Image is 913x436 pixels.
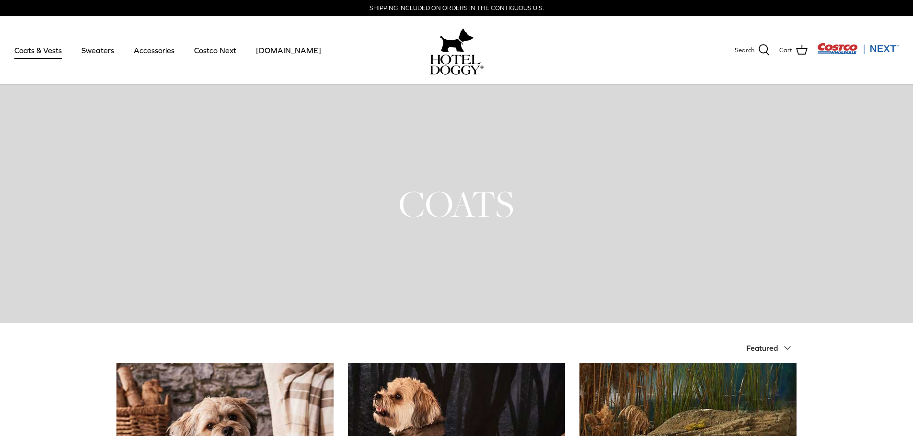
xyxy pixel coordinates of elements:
span: Featured [746,344,778,352]
span: Search [735,45,754,56]
a: Coats & Vests [6,34,70,67]
img: hoteldoggy.com [440,26,474,55]
a: Search [735,44,770,56]
a: Visit Costco Next [817,49,899,56]
img: hoteldoggycom [430,55,484,75]
a: Sweaters [73,34,123,67]
a: Cart [779,44,808,56]
a: [DOMAIN_NAME] [247,34,330,67]
span: Cart [779,45,792,56]
img: Costco Next [817,43,899,55]
a: Accessories [125,34,183,67]
button: Featured [746,337,797,358]
a: hoteldoggy.com hoteldoggycom [430,26,484,75]
a: Costco Next [185,34,245,67]
h1: COATS [116,180,797,227]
